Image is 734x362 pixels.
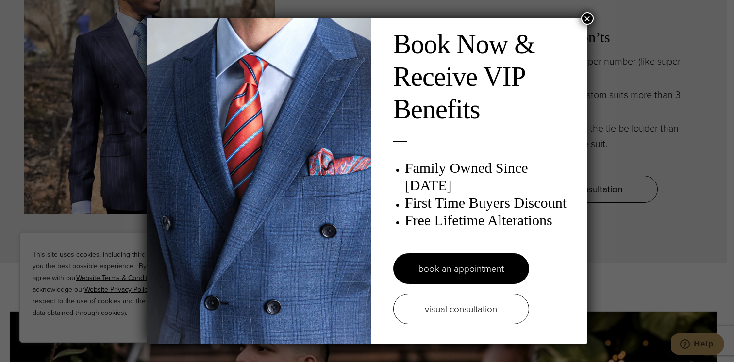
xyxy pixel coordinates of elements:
[405,212,578,229] h3: Free Lifetime Alterations
[405,194,578,212] h3: First Time Buyers Discount
[393,294,529,324] a: visual consultation
[581,12,594,25] button: Close
[22,7,42,16] span: Help
[405,159,578,194] h3: Family Owned Since [DATE]
[393,253,529,284] a: book an appointment
[393,28,578,126] h2: Book Now & Receive VIP Benefits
